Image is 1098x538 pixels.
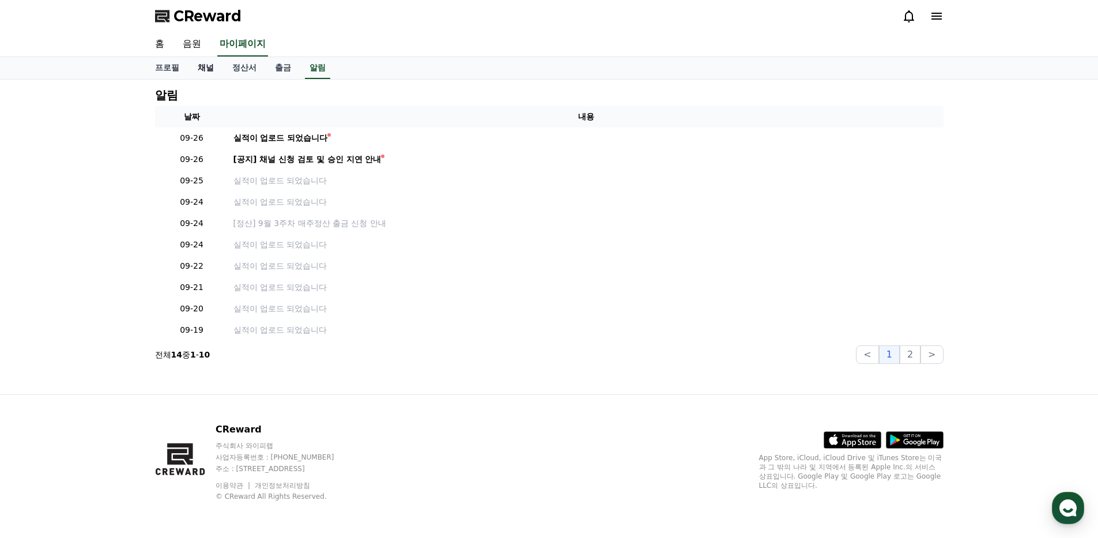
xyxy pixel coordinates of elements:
[146,57,188,79] a: 프로필
[160,324,224,336] p: 09-19
[233,281,939,294] a: 실적이 업로드 되었습니다
[233,303,939,315] a: 실적이 업로드 되었습니다
[146,32,173,57] a: 홈
[160,196,224,208] p: 09-24
[178,383,192,392] span: 설정
[900,345,920,364] button: 2
[160,132,224,144] p: 09-26
[216,453,356,462] p: 사업자등록번호 : [PHONE_NUMBER]
[155,7,242,25] a: CReward
[173,7,242,25] span: CReward
[155,106,229,127] th: 날짜
[216,464,356,473] p: 주소 : [STREET_ADDRESS]
[173,32,210,57] a: 음원
[233,175,939,187] a: 실적이 업로드 되었습니다
[76,366,149,394] a: 대화
[155,89,178,101] h4: 알림
[759,453,944,490] p: App Store, iCloud, iCloud Drive 및 iTunes Store는 미국과 그 밖의 나라 및 지역에서 등록된 Apple Inc.의 서비스 상표입니다. Goo...
[155,349,210,360] p: 전체 중 -
[305,57,330,79] a: 알림
[216,481,252,490] a: 이용약관
[255,481,310,490] a: 개인정보처리방침
[199,350,210,359] strong: 10
[233,132,328,144] div: 실적이 업로드 되었습니다
[149,366,221,394] a: 설정
[233,153,382,165] div: [공지] 채널 신청 검토 및 승인 지연 안내
[160,217,224,230] p: 09-24
[229,106,944,127] th: 내용
[233,196,939,208] a: 실적이 업로드 되었습니다
[233,260,939,272] a: 실적이 업로드 되었습니다
[879,345,900,364] button: 1
[36,383,43,392] span: 홈
[856,345,878,364] button: <
[217,32,268,57] a: 마이페이지
[190,350,196,359] strong: 1
[160,153,224,165] p: 09-26
[3,366,76,394] a: 홈
[216,441,356,450] p: 주식회사 와이피랩
[188,57,223,79] a: 채널
[160,303,224,315] p: 09-20
[223,57,266,79] a: 정산서
[233,324,939,336] a: 실적이 업로드 되었습니다
[171,350,182,359] strong: 14
[233,239,939,251] a: 실적이 업로드 되었습니다
[233,217,939,230] a: [정산] 9월 3주차 매주정산 출금 신청 안내
[160,175,224,187] p: 09-25
[160,260,224,272] p: 09-22
[160,281,224,294] p: 09-21
[160,239,224,251] p: 09-24
[920,345,943,364] button: >
[266,57,300,79] a: 출금
[216,423,356,437] p: CReward
[233,153,939,165] a: [공지] 채널 신청 검토 및 승인 지연 안내
[216,492,356,501] p: © CReward All Rights Reserved.
[233,132,939,144] a: 실적이 업로드 되었습니다
[105,383,119,393] span: 대화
